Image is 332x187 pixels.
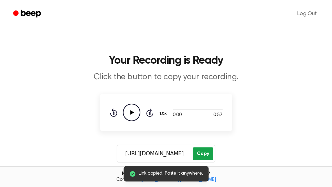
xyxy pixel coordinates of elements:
[8,55,324,66] h1: Your Recording is Ready
[213,112,222,119] span: 0:57
[139,170,203,177] span: Link copied. Paste it anywhere.
[141,177,216,182] a: [EMAIL_ADDRESS][DOMAIN_NAME]
[193,147,213,160] button: Copy
[8,7,47,21] a: Beep
[290,6,324,22] a: Log Out
[34,72,298,83] p: Click the button to copy your recording.
[4,177,328,183] span: Contact us
[173,112,182,119] span: 0:00
[159,108,169,120] button: 1.0x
